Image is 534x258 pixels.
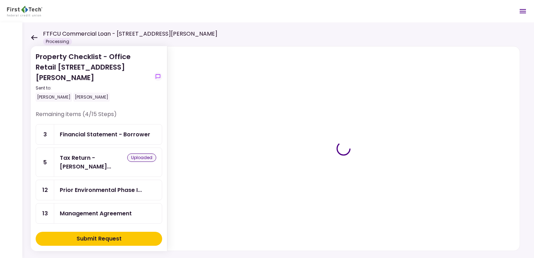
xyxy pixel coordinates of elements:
[36,203,162,224] a: 13Management Agreement
[36,124,162,145] a: 3Financial Statement - Borrower
[36,124,54,144] div: 3
[36,51,151,102] div: Property Checklist - Office Retail [STREET_ADDRESS][PERSON_NAME]
[60,153,127,171] div: Tax Return - Borrower
[514,3,531,20] button: Open menu
[43,38,72,45] div: Processing
[60,186,142,194] div: Prior Environmental Phase I and/or Phase II
[7,6,42,16] img: Partner icon
[154,72,162,81] button: show-messages
[60,130,150,139] div: Financial Statement - Borrower
[36,148,162,177] a: 5Tax Return - Borroweruploaded
[36,148,54,177] div: 5
[43,30,217,38] h1: FTFCU Commercial Loan - [STREET_ADDRESS][PERSON_NAME]
[60,209,132,218] div: Management Agreement
[36,180,162,200] a: 12Prior Environmental Phase I and/or Phase II
[36,203,54,223] div: 13
[36,180,54,200] div: 12
[36,93,72,102] div: [PERSON_NAME]
[36,232,162,246] button: Submit Request
[73,93,110,102] div: [PERSON_NAME]
[36,85,151,91] div: Sent to:
[36,110,162,124] div: Remaining items (4/15 Steps)
[127,153,156,162] div: uploaded
[77,235,122,243] div: Submit Request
